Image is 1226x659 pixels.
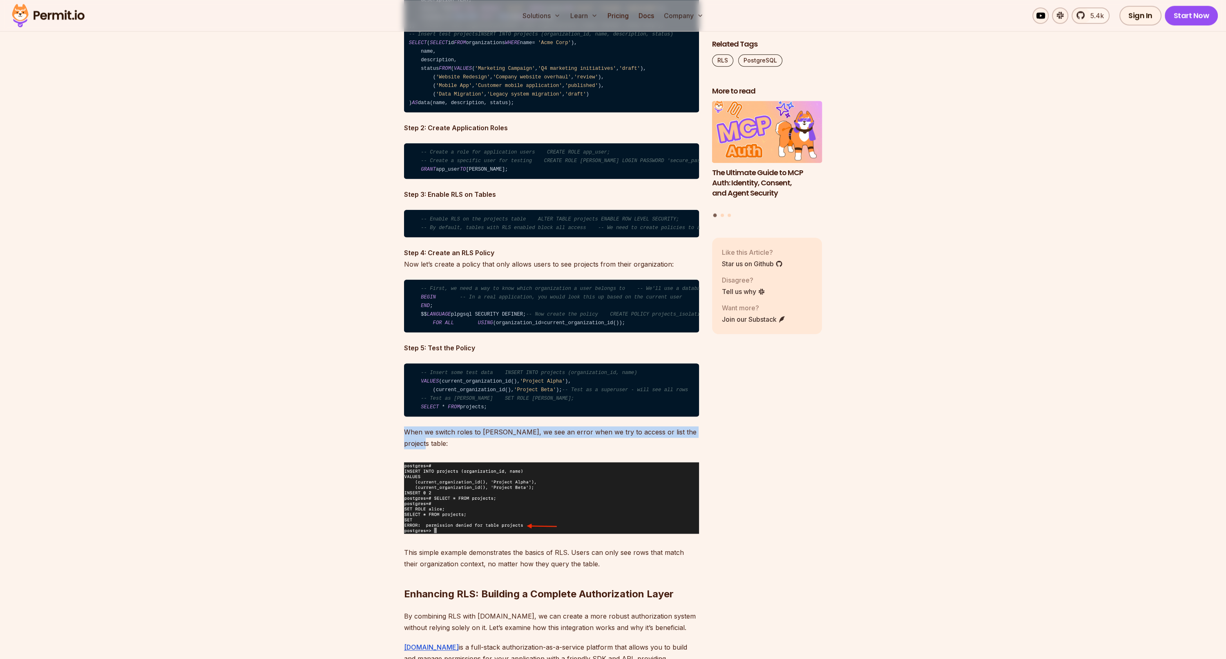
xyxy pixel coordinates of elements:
[436,74,490,80] span: 'Website Redesign'
[519,7,564,24] button: Solutions
[409,40,427,46] span: SELECT
[722,247,783,257] p: Like this Article?
[478,320,493,326] span: USING
[409,31,673,37] span: -- Insert test projectsINSERT INTO projects (organization_id, name, description, status)
[421,167,436,172] span: GRANT
[475,66,535,71] span: 'Marketing Campaign'
[404,190,496,198] strong: Step 3: Enable RLS on Tables
[433,320,442,326] span: FOR
[619,66,640,71] span: 'draft'
[460,167,466,172] span: TO
[538,66,616,71] span: 'Q4 marketing initiatives'
[722,303,786,313] p: Want more?
[421,216,679,222] span: -- Enable RLS on the projects table ALTER TABLE projects ENABLE ROW LEVEL SECURITY;
[532,40,535,46] span: =
[712,86,822,96] h2: More to read
[430,40,448,46] span: SELECT
[404,344,475,352] strong: Step 5: Test the Policy
[475,83,562,89] span: 'Customer mobile application'
[421,404,439,410] span: SELECT
[421,378,439,384] span: VALUES
[538,40,571,46] span: 'Acme Corp'
[404,547,699,570] p: This simple example demonstrates the basics of RLS. Users can only see rows that match their orga...
[526,312,763,317] span: -- Now create the policy CREATE POLICY projects_isolation_policy ON projects
[404,280,699,333] code: ; $$ plpgsql SECURITY DEFINER; (organization_id current_organization_id());
[712,54,733,67] a: RLS
[722,314,786,324] a: Join our Substack
[712,101,822,163] img: The Ultimate Guide to MCP Auth: Identity, Consent, and Agent Security
[439,66,451,71] span: FROM
[1165,6,1218,25] a: Start Now
[421,149,610,155] span: -- Create a role for application users CREATE ROLE app_user;
[567,7,601,24] button: Learn
[427,312,451,317] span: LANGUAGE
[404,555,699,601] h2: Enhancing RLS: Building a Complete Authorization Layer
[493,74,571,80] span: 'Company website overhaul'
[1072,7,1110,24] a: 5.4k
[565,83,598,89] span: 'published'
[487,91,562,97] span: 'Legacy system migration'
[460,294,1187,300] span: -- In a real application, you would look this up based on the current user -- For our example, we...
[1119,6,1161,25] a: Sign In
[404,643,459,651] a: [DOMAIN_NAME]
[421,370,637,376] span: -- Insert some test data INSERT INTO projects (organization_id, name)
[728,214,731,217] button: Go to slide 3
[404,124,508,132] strong: Step 2: Create Application Roles
[8,2,88,29] img: Permit logo
[448,404,460,410] span: FROM
[404,426,699,449] p: When we switch roles to [PERSON_NAME], we see an error when we try to access or list the projects...
[712,101,822,218] div: Posts
[421,225,760,231] span: -- By default, tables with RLS enabled block all access -- We need to create policies to allow sp...
[436,91,484,97] span: 'Data Migration'
[505,40,520,46] span: WHERE
[713,214,717,217] button: Go to slide 1
[404,610,699,633] p: By combining RLS with [DOMAIN_NAME], we can create a more robust authorization system without rel...
[514,387,556,393] span: 'Project Beta'
[574,74,598,80] span: 'review'
[445,320,454,326] span: ALL
[421,158,721,164] span: -- Create a specific user for testing CREATE ROLE [PERSON_NAME] LOGIN PASSWORD 'secure_password';
[722,259,783,269] a: Star us on Github
[404,363,699,416] code: (current_organization_id(), ), (current_organization_id(), ); projects;
[738,54,782,67] a: PostgreSQL
[565,91,586,97] span: 'draft'
[722,287,765,296] a: Tell us why
[421,294,436,300] span: BEGIN
[541,320,544,326] span: =
[404,249,494,257] strong: Step 4: Create an RLS Policy
[520,378,565,384] span: 'Project Alpha'
[712,101,822,209] li: 1 of 3
[421,303,430,309] span: END
[404,462,699,534] img: image.png
[404,247,699,270] p: Now let’s create a policy that only allows users to see projects from their organization:
[721,214,724,217] button: Go to slide 2
[421,286,1054,292] span: -- First, we need a way to know which organization a user belongs to -- We'll use a database func...
[661,7,707,24] button: Company
[562,387,769,393] span: -- Test as a superuser - will see all rows SELECT * FROM projects;
[436,83,472,89] span: 'Mobile App'
[712,168,822,198] h3: The Ultimate Guide to MCP Auth: Identity, Consent, and Agent Security
[412,100,418,106] span: AS
[712,39,822,49] h2: Related Tags
[404,143,699,179] code: app_user [PERSON_NAME];
[712,101,822,209] a: The Ultimate Guide to MCP Auth: Identity, Consent, and Agent SecurityThe Ultimate Guide to MCP Au...
[454,40,466,46] span: FROM
[1085,11,1104,20] span: 5.4k
[722,275,765,285] p: Disagree?
[635,7,657,24] a: Docs
[454,66,472,71] span: VALUES
[604,7,632,24] a: Pricing
[421,396,574,401] span: -- Test as [PERSON_NAME] SET ROLE [PERSON_NAME];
